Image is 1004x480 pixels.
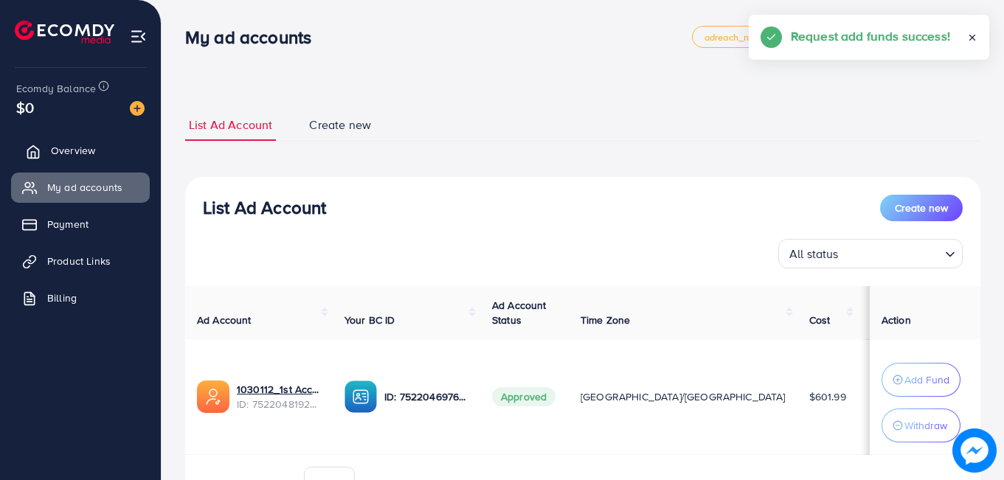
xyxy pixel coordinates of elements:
[895,201,948,215] span: Create new
[492,387,555,406] span: Approved
[130,28,147,45] img: menu
[203,197,326,218] h3: List Ad Account
[47,180,122,195] span: My ad accounts
[16,81,96,96] span: Ecomdy Balance
[51,143,95,158] span: Overview
[11,136,150,165] a: Overview
[345,313,395,327] span: Your BC ID
[15,21,114,44] img: logo
[185,27,323,48] h3: My ad accounts
[237,382,321,412] div: <span class='underline'>1030112_1st Account | Zohaib Bhai_1751363330022</span></br>75220481922933...
[581,313,630,327] span: Time Zone
[809,389,846,404] span: $601.99
[882,408,960,442] button: Withdraw
[786,243,842,265] span: All status
[904,417,947,434] p: Withdraw
[16,97,34,118] span: $0
[791,27,950,46] h5: Request add funds success!
[492,298,547,327] span: Ad Account Status
[11,173,150,202] a: My ad accounts
[197,380,229,413] img: ic-ads-acc.e4c84228.svg
[778,239,963,268] div: Search for option
[704,32,803,42] span: adreach_new_package
[197,313,252,327] span: Ad Account
[237,397,321,411] span: ID: 7522048192293355537
[309,116,371,133] span: Create new
[843,240,939,265] input: Search for option
[11,283,150,313] a: Billing
[237,382,321,397] a: 1030112_1st Account | Zohaib Bhai_1751363330022
[11,246,150,276] a: Product Links
[189,116,272,133] span: List Ad Account
[904,371,949,389] p: Add Fund
[882,313,911,327] span: Action
[882,363,960,397] button: Add Fund
[692,26,816,48] a: adreach_new_package
[47,254,111,268] span: Product Links
[809,313,831,327] span: Cost
[345,380,377,413] img: ic-ba-acc.ded83a64.svg
[952,428,997,473] img: image
[880,195,963,221] button: Create new
[47,217,89,232] span: Payment
[384,388,468,406] p: ID: 7522046976930856968
[11,209,150,239] a: Payment
[581,389,786,404] span: [GEOGRAPHIC_DATA]/[GEOGRAPHIC_DATA]
[130,101,145,116] img: image
[47,291,77,305] span: Billing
